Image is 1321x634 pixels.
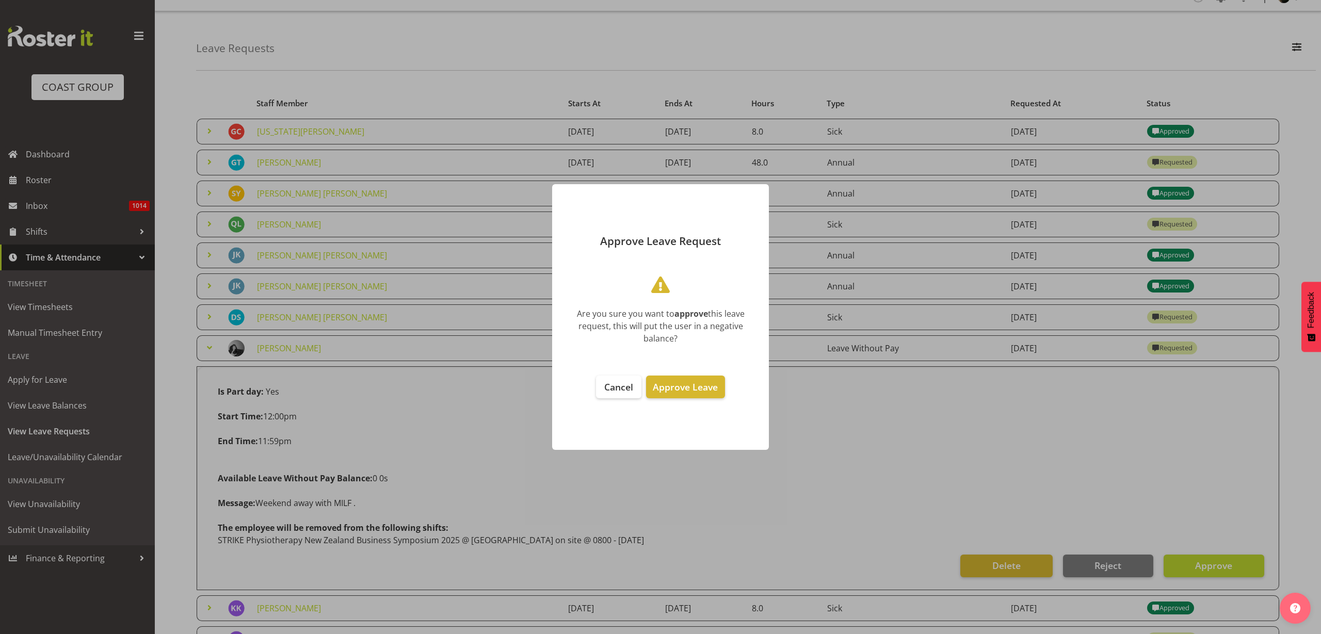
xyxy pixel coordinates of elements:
span: Cancel [604,381,633,393]
span: Approve Leave [653,381,718,393]
b: approve [674,308,708,319]
button: Feedback - Show survey [1301,282,1321,352]
img: help-xxl-2.png [1290,603,1300,613]
p: Approve Leave Request [562,236,759,247]
span: Feedback [1307,292,1316,328]
button: Approve Leave [646,376,724,398]
div: Are you sure you want to this leave request, this will put the user in a negative balance? [568,307,753,345]
button: Cancel [596,376,641,398]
